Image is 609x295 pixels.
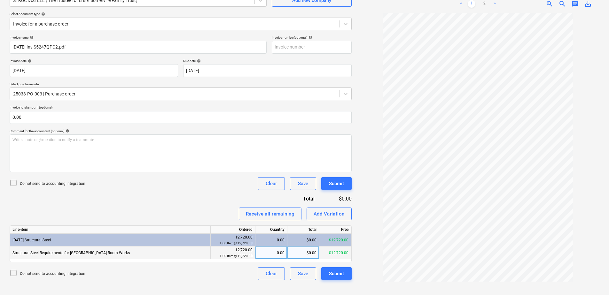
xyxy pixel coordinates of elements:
div: Add Variation [314,210,345,218]
button: Clear [258,267,285,280]
div: $0.00 [287,234,319,246]
button: Add Variation [307,208,352,220]
div: Due date [183,59,352,63]
div: Save [298,179,308,188]
span: 3.3.11 Structural Steel [12,238,51,242]
input: Invoice total amount (optional) [10,111,352,124]
div: 0.00 [258,246,285,259]
div: 12,720.00 [213,247,253,259]
div: Quantity [255,226,287,234]
div: Free [319,226,351,234]
div: Comment for the accountant (optional) [10,129,352,133]
button: Submit [321,267,352,280]
small: 1.00 Item @ 12,720.00 [220,241,253,245]
div: Clear [266,269,277,278]
small: 1.00 Item @ 12,720.00 [220,254,253,258]
div: Receive all remaining [246,210,294,218]
p: Invoice total amount (optional) [10,105,352,111]
iframe: Chat Widget [577,264,609,295]
div: Invoice name [10,35,267,40]
div: Submit [329,269,344,278]
span: help [64,129,69,133]
div: Total [269,195,325,202]
div: Clear [266,179,277,188]
button: Clear [258,177,285,190]
span: help [307,35,312,39]
div: $12,720.00 [319,234,351,246]
p: Do not send to accounting integration [20,271,85,276]
span: help [40,12,45,16]
input: Invoice name [10,41,267,54]
div: $12,720.00 [319,246,351,259]
div: $0.00 [325,195,352,202]
span: help [28,35,34,39]
div: $0.00 [287,246,319,259]
p: Select purchase order [10,82,352,87]
div: Ordered [211,226,255,234]
button: Save [290,267,316,280]
div: Structural Steel Requirements for [GEOGRAPHIC_DATA] Room Works [10,246,211,259]
input: Due date not specified [183,64,352,77]
button: Save [290,177,316,190]
div: 12,720.00 [213,234,253,246]
input: Invoice date not specified [10,64,178,77]
div: Invoice number (optional) [272,35,352,40]
div: 0.00 [258,234,285,246]
div: Select document type [10,12,352,16]
div: Submit [329,179,344,188]
div: Invoice date [10,59,178,63]
div: Line-item [10,226,211,234]
span: help [27,59,32,63]
button: Submit [321,177,352,190]
p: Do not send to accounting integration [20,181,85,186]
button: Receive all remaining [239,208,301,220]
input: Invoice number [272,41,352,54]
span: help [196,59,201,63]
div: Save [298,269,308,278]
div: Total [287,226,319,234]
